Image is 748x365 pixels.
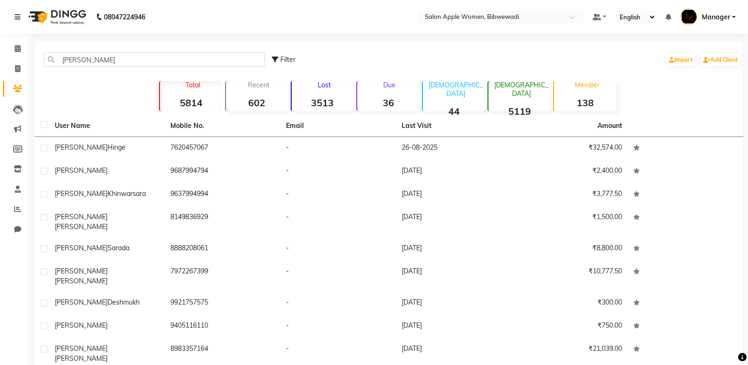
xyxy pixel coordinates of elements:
td: 9921757575 [165,292,280,315]
td: 8888208061 [165,238,280,261]
strong: 602 [226,97,288,109]
td: - [280,261,396,292]
td: [DATE] [396,238,512,261]
span: [PERSON_NAME] [55,277,108,285]
p: Member [558,81,616,89]
td: ₹2,400.00 [512,160,628,183]
td: 8149836929 [165,206,280,238]
span: Deshmukh [108,298,140,306]
span: [PERSON_NAME] [55,354,108,363]
p: Total [164,81,222,89]
td: ₹3,777.50 [512,183,628,206]
td: [DATE] [396,160,512,183]
span: [PERSON_NAME] [55,344,108,353]
td: - [280,292,396,315]
span: sarada [108,244,129,252]
th: Amount [592,115,628,136]
td: ₹8,800.00 [512,238,628,261]
td: ₹32,574.00 [512,137,628,160]
td: - [280,315,396,338]
td: 9637994994 [165,183,280,206]
span: [PERSON_NAME] [55,244,108,252]
td: 26-08-2025 [396,137,512,160]
span: [PERSON_NAME] [55,222,108,231]
td: [DATE] [396,261,512,292]
strong: 5814 [160,97,222,109]
p: [DEMOGRAPHIC_DATA] [492,81,550,98]
td: ₹750.00 [512,315,628,338]
td: [DATE] [396,183,512,206]
span: [PERSON_NAME] [55,321,108,330]
td: - [280,183,396,206]
span: [PERSON_NAME] [55,166,108,175]
a: Add Client [701,53,740,67]
span: [PERSON_NAME] [55,298,108,306]
th: User Name [49,115,165,137]
td: 9687994794 [165,160,280,183]
td: 7620457067 [165,137,280,160]
p: Recent [230,81,288,89]
b: 08047224946 [104,4,145,30]
strong: 5119 [488,105,550,117]
td: ₹1,500.00 [512,206,628,238]
strong: 138 [554,97,616,109]
td: 7972267399 [165,261,280,292]
strong: 3513 [292,97,353,109]
th: Mobile No. [165,115,280,137]
td: [DATE] [396,292,512,315]
img: Manager [681,8,697,25]
strong: 44 [423,105,485,117]
td: 9405116110 [165,315,280,338]
span: Manager [702,12,730,22]
p: [DEMOGRAPHIC_DATA] [427,81,485,98]
span: [PERSON_NAME] [55,189,108,198]
span: Khinwarsara [108,189,146,198]
a: Import [666,53,695,67]
td: ₹300.00 [512,292,628,315]
td: - [280,238,396,261]
td: - [280,160,396,183]
td: - [280,206,396,238]
p: Lost [295,81,353,89]
span: [PERSON_NAME] [55,143,108,152]
td: ₹10,777.50 [512,261,628,292]
span: [PERSON_NAME] [55,212,108,221]
p: Due [359,81,419,89]
td: [DATE] [396,206,512,238]
td: [DATE] [396,315,512,338]
input: Search by Name/Mobile/Email/Code [44,52,265,67]
strong: 36 [357,97,419,109]
span: [PERSON_NAME] [55,267,108,275]
td: - [280,137,396,160]
span: Hinge [108,143,126,152]
th: Email [280,115,396,137]
span: Filter [280,55,295,64]
img: logo [24,4,89,30]
th: Last Visit [396,115,512,137]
